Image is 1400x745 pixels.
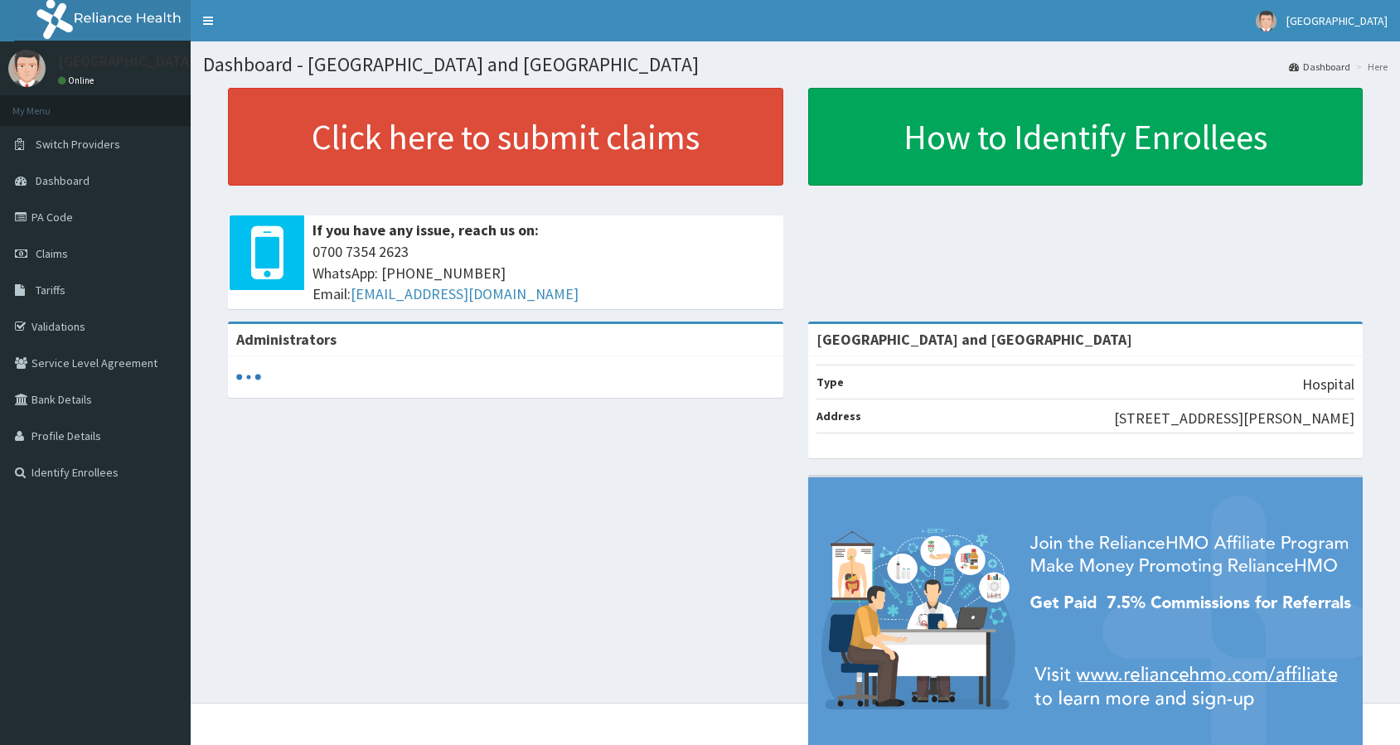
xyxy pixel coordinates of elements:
img: User Image [1256,11,1276,31]
p: Hospital [1302,374,1354,395]
a: [EMAIL_ADDRESS][DOMAIN_NAME] [351,284,579,303]
b: If you have any issue, reach us on: [312,220,539,239]
span: Tariffs [36,283,65,298]
strong: [GEOGRAPHIC_DATA] and [GEOGRAPHIC_DATA] [816,330,1132,349]
a: Online [58,75,98,86]
img: User Image [8,50,46,87]
li: Here [1352,60,1388,74]
span: Dashboard [36,173,90,188]
h1: Dashboard - [GEOGRAPHIC_DATA] and [GEOGRAPHIC_DATA] [203,54,1388,75]
b: Administrators [236,330,337,349]
p: [GEOGRAPHIC_DATA] [58,54,195,69]
svg: audio-loading [236,365,261,389]
b: Address [816,409,861,423]
span: [GEOGRAPHIC_DATA] [1286,13,1388,28]
a: Click here to submit claims [228,88,783,186]
span: 0700 7354 2623 WhatsApp: [PHONE_NUMBER] Email: [312,241,775,305]
p: [STREET_ADDRESS][PERSON_NAME] [1114,408,1354,429]
a: Dashboard [1289,60,1350,74]
span: Switch Providers [36,137,120,152]
a: How to Identify Enrollees [808,88,1364,186]
b: Type [816,375,844,389]
span: Claims [36,246,68,261]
